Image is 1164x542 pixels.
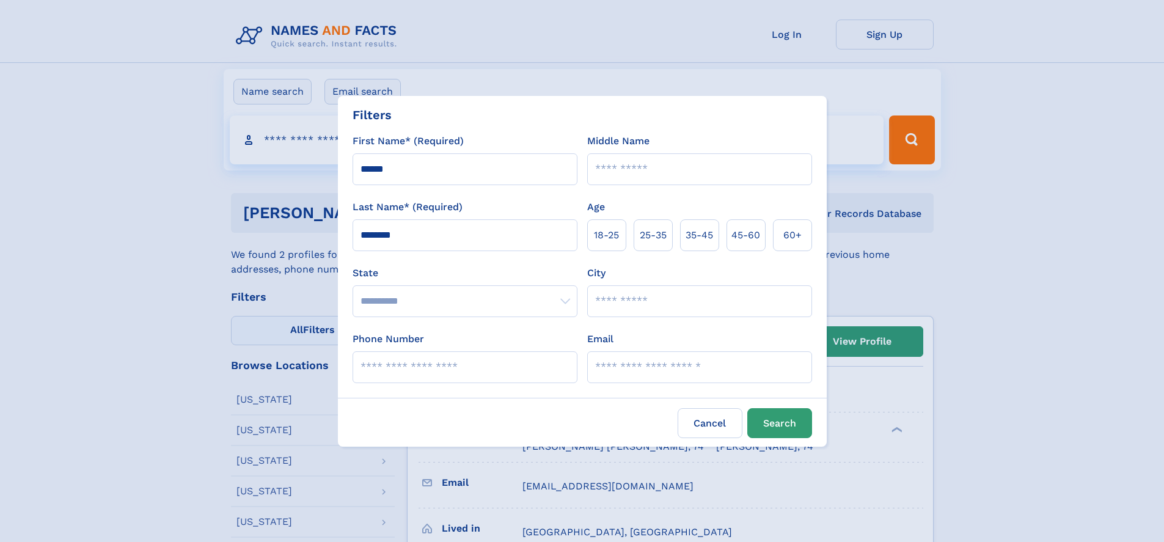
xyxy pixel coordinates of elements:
span: 45‑60 [731,228,760,243]
label: Phone Number [353,332,424,346]
label: Cancel [678,408,742,438]
span: 35‑45 [686,228,713,243]
label: Last Name* (Required) [353,200,463,214]
label: Middle Name [587,134,650,148]
button: Search [747,408,812,438]
span: 25‑35 [640,228,667,243]
label: Email [587,332,613,346]
span: 60+ [783,228,802,243]
label: Age [587,200,605,214]
label: State [353,266,577,280]
label: City [587,266,606,280]
div: Filters [353,106,392,124]
span: 18‑25 [594,228,619,243]
label: First Name* (Required) [353,134,464,148]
